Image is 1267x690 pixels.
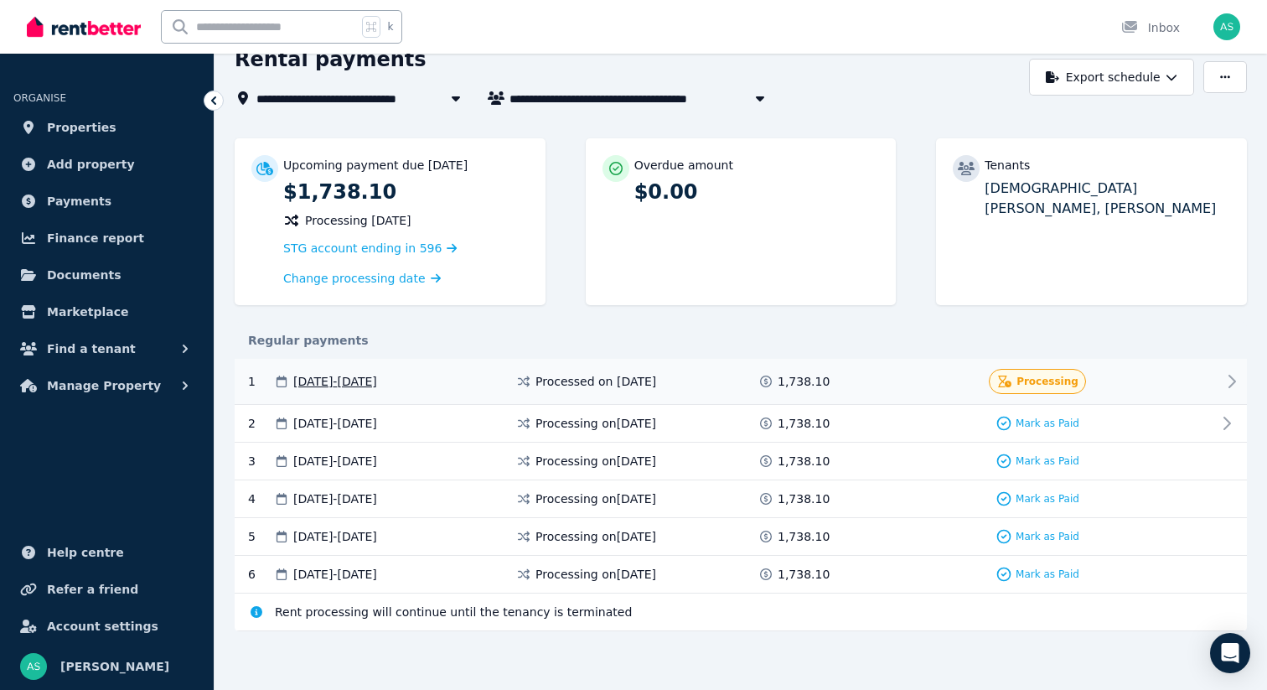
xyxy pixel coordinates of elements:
[778,453,830,470] span: 1,738.10
[13,332,200,366] button: Find a tenant
[47,339,136,359] span: Find a tenant
[248,369,273,394] div: 1
[305,212,411,229] span: Processing [DATE]
[1210,633,1250,673] div: Open Intercom Messenger
[235,332,1247,349] div: Regular payments
[778,415,830,432] span: 1,738.10
[293,528,377,545] span: [DATE] - [DATE]
[235,46,427,73] h1: Rental payments
[283,270,426,287] span: Change processing date
[47,228,144,248] span: Finance report
[47,302,128,322] span: Marketplace
[778,373,830,390] span: 1,738.10
[13,295,200,329] a: Marketplace
[1016,417,1079,430] span: Mark as Paid
[20,653,47,680] img: Abraham Samuel
[535,566,656,583] span: Processing on [DATE]
[27,14,141,39] img: RentBetter
[13,184,200,218] a: Payments
[248,528,273,545] div: 5
[535,528,656,545] span: Processing on [DATE]
[1213,13,1240,40] img: Abraham Samuel
[47,579,138,599] span: Refer a friend
[47,191,111,211] span: Payments
[1016,454,1079,468] span: Mark as Paid
[47,265,122,285] span: Documents
[283,270,441,287] a: Change processing date
[1016,492,1079,506] span: Mark as Paid
[293,566,377,583] span: [DATE] - [DATE]
[13,258,200,292] a: Documents
[13,610,200,643] a: Account settings
[1121,19,1180,36] div: Inbox
[283,179,529,205] p: $1,738.10
[1016,375,1078,388] span: Processing
[535,373,656,390] span: Processed on [DATE]
[535,453,656,470] span: Processing on [DATE]
[275,604,632,620] span: Rent processing will continue until the tenancy is terminated
[387,20,393,34] span: k
[1029,59,1194,96] button: Export schedule
[13,148,200,181] a: Add property
[293,490,377,507] span: [DATE] - [DATE]
[634,157,733,174] p: Overdue amount
[283,241,442,255] span: STG account ending in 596
[47,154,135,174] span: Add property
[13,536,200,569] a: Help centre
[60,656,169,677] span: [PERSON_NAME]
[47,117,116,137] span: Properties
[47,616,158,636] span: Account settings
[778,490,830,507] span: 1,738.10
[248,490,273,507] div: 4
[13,369,200,402] button: Manage Property
[248,415,273,432] div: 2
[248,566,273,583] div: 6
[634,179,880,205] p: $0.00
[248,453,273,470] div: 3
[293,415,377,432] span: [DATE] - [DATE]
[47,376,161,396] span: Manage Property
[985,157,1030,174] p: Tenants
[13,92,66,104] span: ORGANISE
[778,528,830,545] span: 1,738.10
[535,490,656,507] span: Processing on [DATE]
[1016,530,1079,543] span: Mark as Paid
[985,179,1230,219] p: [DEMOGRAPHIC_DATA][PERSON_NAME], [PERSON_NAME]
[13,573,200,606] a: Refer a friend
[13,221,200,255] a: Finance report
[293,373,377,390] span: [DATE] - [DATE]
[778,566,830,583] span: 1,738.10
[535,415,656,432] span: Processing on [DATE]
[13,111,200,144] a: Properties
[1016,568,1079,581] span: Mark as Paid
[47,542,124,563] span: Help centre
[283,157,468,174] p: Upcoming payment due [DATE]
[293,453,377,470] span: [DATE] - [DATE]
